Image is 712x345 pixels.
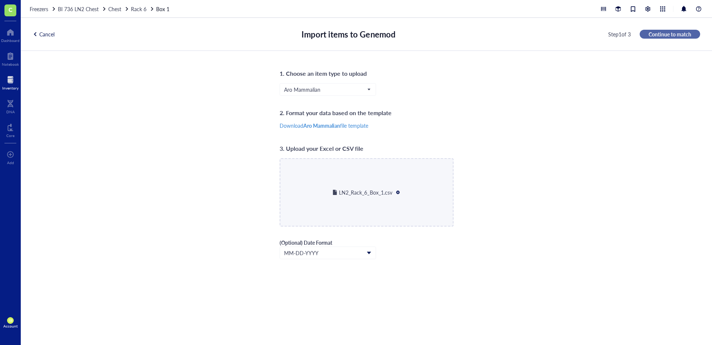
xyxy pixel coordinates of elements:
a: Notebook [2,50,19,66]
div: Inventory [2,86,19,90]
span: GB [9,319,12,322]
a: Dashboard [1,26,20,43]
div: Add [7,160,14,165]
span: Continue to match [649,31,691,38]
a: Inventory [2,74,19,90]
a: DNA [6,98,15,114]
span: C [9,5,13,14]
div: Account [3,324,18,328]
div: 1. Choose an item type to upload [280,68,454,79]
div: 3. Upload your Excel or CSV file [280,143,454,154]
span: Chest [108,5,121,13]
span: BI 736 LN2 Chest [58,5,99,13]
a: BI 736 LN2 Chest [58,5,107,13]
div: 2. Format your data based on the template [280,108,454,118]
div: Dashboard [1,38,20,43]
span: Aro Mammalian [284,86,370,93]
div: Core [6,133,14,138]
b: Aro Mammalian [303,122,340,129]
div: Step 1 of 3 [608,30,631,38]
a: Freezers [30,5,56,13]
a: Box 1 [156,5,171,13]
a: Core [6,121,14,138]
div: (Optional) Date Format [280,238,376,247]
button: DownloadAro Mammalianfile template [278,121,370,130]
span: MM-DD-YYYY [284,250,370,256]
a: ChestRack 6 [108,5,155,13]
span: Download file template [280,122,368,129]
div: LN2_Rack_6_Box_1.csv [339,188,392,196]
div: Cancel [33,31,55,38]
div: Import items to Genemod [301,28,395,40]
div: Notebook [2,62,19,66]
span: Rack 6 [131,5,146,13]
span: Freezers [30,5,48,13]
button: Continue to match [640,30,700,39]
div: DNA [6,110,15,114]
